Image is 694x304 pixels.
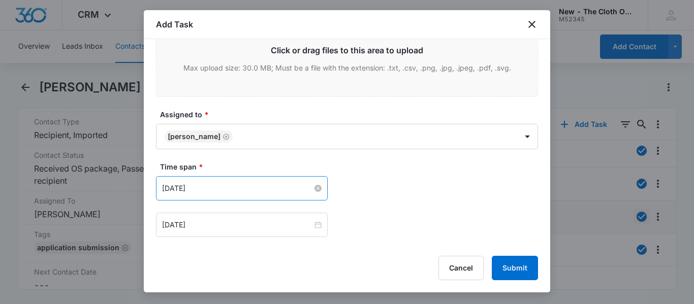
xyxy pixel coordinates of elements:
span: close-circle [314,185,322,192]
h1: Add Task [156,18,193,30]
label: Time span [160,161,542,172]
input: Oct 5, 2025 [162,183,312,194]
label: Assigned to [160,109,542,120]
button: Submit [492,256,538,280]
div: [PERSON_NAME] [168,133,220,140]
input: Oct 5, 2025 [162,219,312,230]
button: close [526,18,538,30]
div: Remove Sarah Nay [220,133,230,140]
button: Cancel [438,256,484,280]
